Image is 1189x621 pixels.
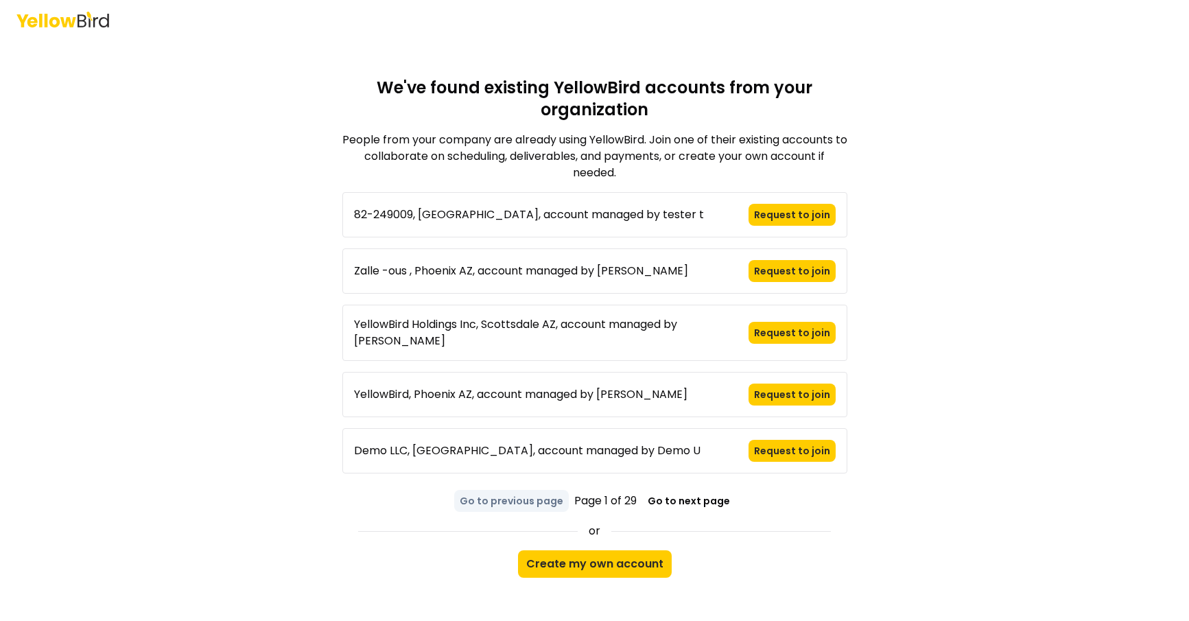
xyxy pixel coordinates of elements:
[354,207,704,223] div: 82-249009, [GEOGRAPHIC_DATA], account managed by tester t
[749,260,836,282] button: Request to join
[749,322,836,344] button: Request to join
[642,490,735,512] button: Go to next page
[342,132,847,181] p: People from your company are already using YellowBird. Join one of their existing accounts to col...
[354,443,701,459] div: Demo LLC, [GEOGRAPHIC_DATA], account managed by Demo U
[342,77,847,121] h1: We've found existing YellowBird accounts from your organization
[589,523,600,539] span: or
[749,384,836,406] button: Request to join
[354,316,749,349] div: YellowBird Holdings Inc, Scottsdale AZ, account managed by [PERSON_NAME]
[354,263,688,279] div: Zalle -ous , Phoenix AZ, account managed by [PERSON_NAME]
[354,386,687,403] div: YellowBird, Phoenix AZ, account managed by [PERSON_NAME]
[574,493,637,509] span: Page 1 of 29
[749,204,836,226] button: Request to join
[749,440,836,462] button: Request to join
[518,550,672,578] button: Create my own account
